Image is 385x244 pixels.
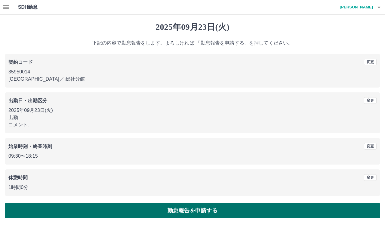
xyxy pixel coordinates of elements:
p: 09:30 〜 18:15 [8,153,377,160]
b: 出勤日・出勤区分 [8,98,47,103]
p: コメント: [8,121,377,128]
p: 35950014 [8,68,377,76]
button: 勤怠報告を申請する [5,203,380,218]
p: [GEOGRAPHIC_DATA] ／ 総社分館 [8,76,377,83]
p: 1時間0分 [8,184,377,191]
button: 変更 [364,174,377,181]
h1: 2025年09月23日(火) [5,22,380,32]
b: 休憩時間 [8,175,28,180]
b: 契約コード [8,60,33,65]
button: 変更 [364,97,377,104]
p: 下記の内容で勤怠報告をします。よろしければ 「勤怠報告を申請する」を押してください。 [5,39,380,47]
p: 2025年09月23日(火) [8,107,377,114]
button: 変更 [364,59,377,65]
p: 出勤 [8,114,377,121]
b: 始業時刻・終業時刻 [8,144,52,149]
button: 変更 [364,143,377,150]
